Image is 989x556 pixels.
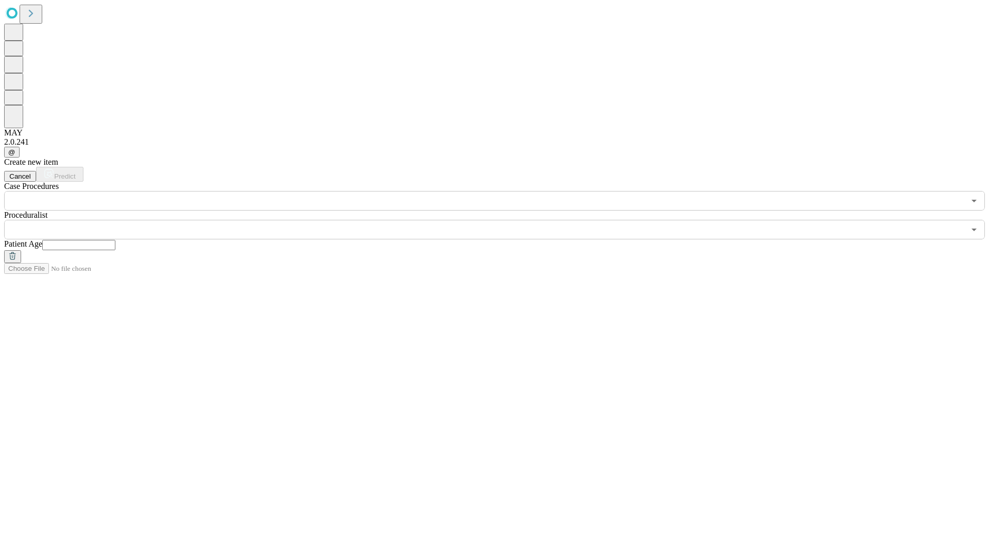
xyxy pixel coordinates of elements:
[4,182,59,190] span: Scheduled Procedure
[4,128,985,137] div: MAY
[36,167,83,182] button: Predict
[4,211,47,219] span: Proceduralist
[967,194,981,208] button: Open
[4,137,985,147] div: 2.0.241
[4,239,42,248] span: Patient Age
[54,172,75,180] span: Predict
[967,222,981,237] button: Open
[4,158,58,166] span: Create new item
[4,147,20,158] button: @
[9,172,31,180] span: Cancel
[4,171,36,182] button: Cancel
[8,148,15,156] span: @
